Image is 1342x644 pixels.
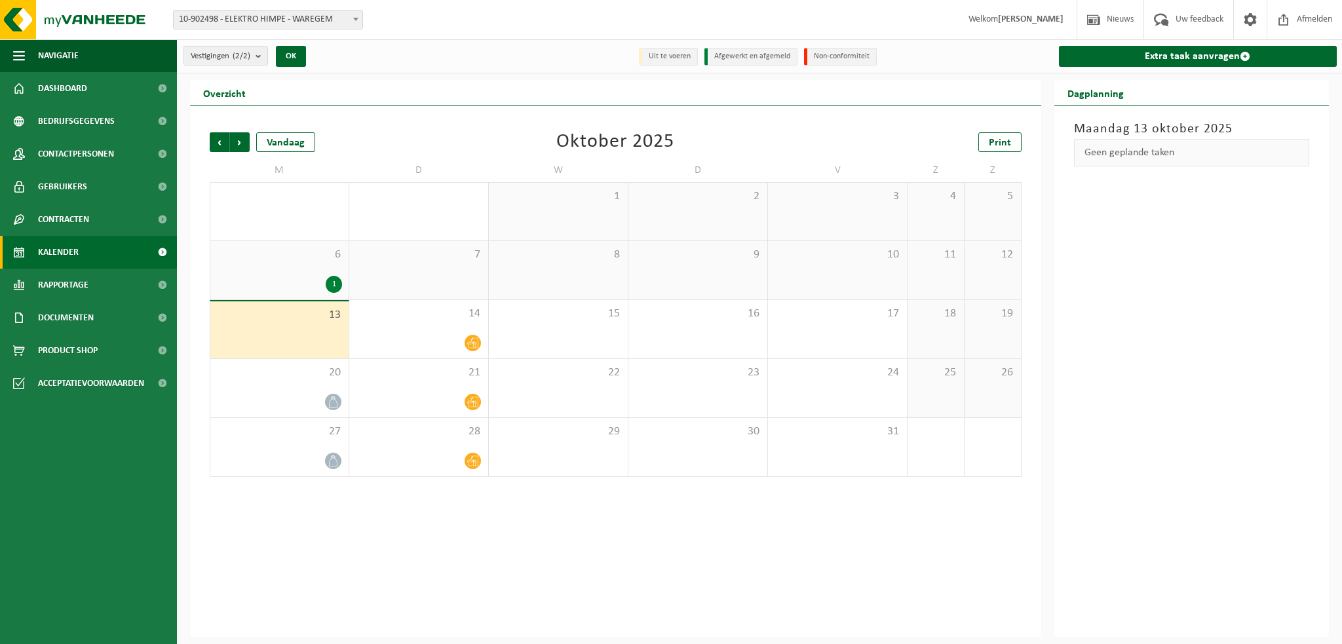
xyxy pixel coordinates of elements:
[639,48,698,66] li: Uit te voeren
[1059,46,1337,67] a: Extra taak aanvragen
[914,307,957,321] span: 18
[38,269,88,301] span: Rapportage
[495,425,621,439] span: 29
[38,203,89,236] span: Contracten
[210,159,349,182] td: M
[804,48,877,66] li: Non-conformiteit
[217,366,342,380] span: 20
[775,248,900,262] span: 10
[1074,119,1310,139] h3: Maandag 13 oktober 2025
[495,248,621,262] span: 8
[978,132,1022,152] a: Print
[628,159,768,182] td: D
[635,248,761,262] span: 9
[914,366,957,380] span: 25
[635,425,761,439] span: 30
[230,132,250,152] span: Volgende
[908,159,965,182] td: Z
[1074,139,1310,166] div: Geen geplande taken
[556,132,674,152] div: Oktober 2025
[914,189,957,204] span: 4
[38,39,79,72] span: Navigatie
[495,366,621,380] span: 22
[38,170,87,203] span: Gebruikers
[775,366,900,380] span: 24
[38,105,115,138] span: Bedrijfsgegevens
[998,14,1064,24] strong: [PERSON_NAME]
[635,307,761,321] span: 16
[495,189,621,204] span: 1
[989,138,1011,148] span: Print
[174,10,362,29] span: 10-902498 - ELEKTRO HIMPE - WAREGEM
[38,138,114,170] span: Contactpersonen
[217,248,342,262] span: 6
[191,47,250,66] span: Vestigingen
[775,425,900,439] span: 31
[217,308,342,322] span: 13
[38,334,98,367] span: Product Shop
[965,159,1022,182] td: Z
[38,72,87,105] span: Dashboard
[38,367,144,400] span: Acceptatievoorwaarden
[1054,80,1137,105] h2: Dagplanning
[768,159,908,182] td: V
[183,46,268,66] button: Vestigingen(2/2)
[775,307,900,321] span: 17
[190,80,259,105] h2: Overzicht
[704,48,797,66] li: Afgewerkt en afgemeld
[233,52,250,60] count: (2/2)
[256,132,315,152] div: Vandaag
[914,248,957,262] span: 11
[356,248,482,262] span: 7
[38,301,94,334] span: Documenten
[356,366,482,380] span: 21
[210,132,229,152] span: Vorige
[971,189,1014,204] span: 5
[489,159,628,182] td: W
[326,276,342,293] div: 1
[173,10,363,29] span: 10-902498 - ELEKTRO HIMPE - WAREGEM
[38,236,79,269] span: Kalender
[635,366,761,380] span: 23
[635,189,761,204] span: 2
[276,46,306,67] button: OK
[349,159,489,182] td: D
[356,425,482,439] span: 28
[775,189,900,204] span: 3
[217,425,342,439] span: 27
[971,248,1014,262] span: 12
[971,307,1014,321] span: 19
[971,366,1014,380] span: 26
[495,307,621,321] span: 15
[356,307,482,321] span: 14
